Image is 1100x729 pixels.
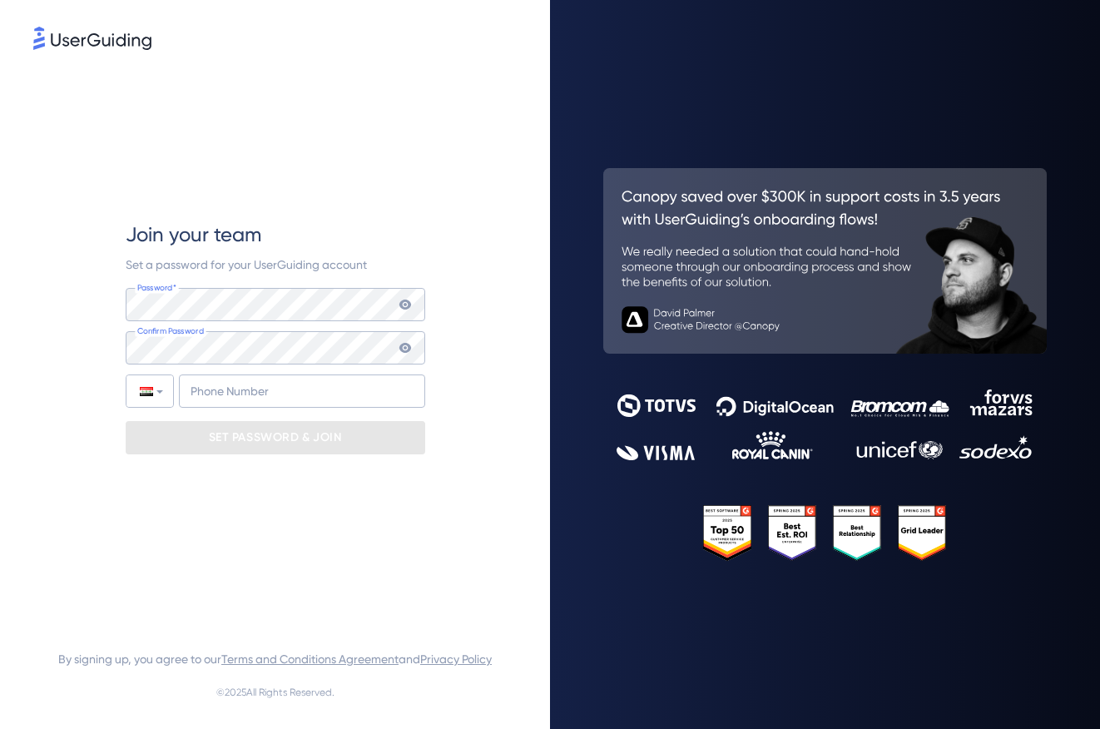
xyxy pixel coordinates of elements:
span: Set a password for your UserGuiding account [126,258,367,271]
div: Iraq: + 964 [126,375,173,407]
p: SET PASSWORD & JOIN [209,424,342,451]
img: 26c0aa7c25a843aed4baddd2b5e0fa68.svg [603,168,1047,354]
span: © 2025 All Rights Reserved. [216,682,334,702]
img: 9302ce2ac39453076f5bc0f2f2ca889b.svg [617,389,1033,460]
a: Privacy Policy [420,652,492,666]
a: Terms and Conditions Agreement [221,652,399,666]
span: Join your team [126,221,261,248]
img: 25303e33045975176eb484905ab012ff.svg [703,505,947,561]
img: 8faab4ba6bc7696a72372aa768b0286c.svg [33,27,151,50]
input: Phone Number [179,374,425,408]
span: By signing up, you agree to our and [58,649,492,669]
